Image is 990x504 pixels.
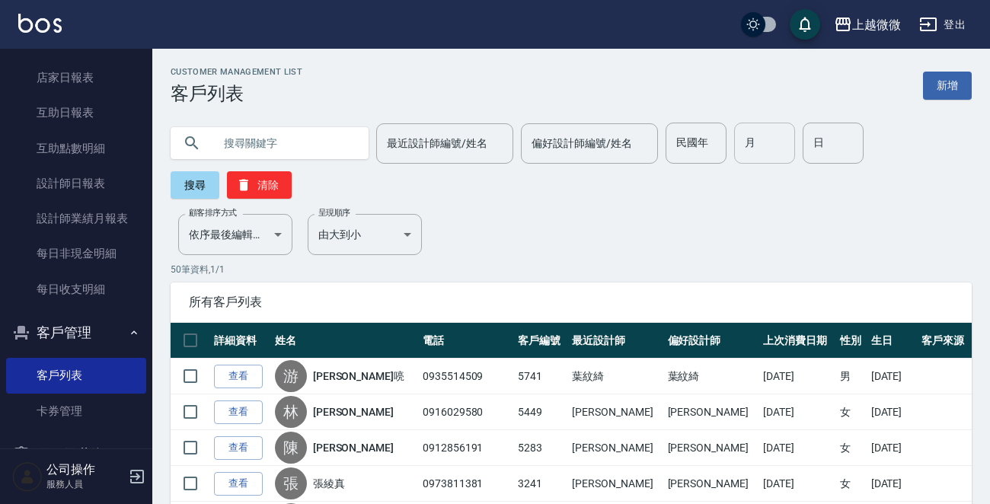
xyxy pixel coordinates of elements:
[759,466,836,502] td: [DATE]
[568,430,663,466] td: [PERSON_NAME]
[568,359,663,394] td: 葉紋綺
[836,466,867,502] td: 女
[419,394,514,430] td: 0916029580
[759,323,836,359] th: 上次消費日期
[6,272,146,307] a: 每日收支明細
[419,430,514,466] td: 0912856191
[271,323,419,359] th: 姓名
[828,9,907,40] button: 上越微微
[664,359,759,394] td: 葉紋綺
[6,95,146,130] a: 互助日報表
[210,323,271,359] th: 詳細資料
[12,461,43,492] img: Person
[514,466,568,502] td: 3241
[275,432,307,464] div: 陳
[227,171,292,199] button: 清除
[6,358,146,393] a: 客戶列表
[171,263,972,276] p: 50 筆資料, 1 / 1
[189,207,237,219] label: 顧客排序方式
[514,359,568,394] td: 5741
[419,466,514,502] td: 0973811381
[664,430,759,466] td: [PERSON_NAME]
[313,476,345,491] a: 張綾真
[6,313,146,352] button: 客戶管理
[6,394,146,429] a: 卡券管理
[214,472,263,496] a: 查看
[759,394,836,430] td: [DATE]
[6,201,146,236] a: 設計師業績月報表
[6,131,146,166] a: 互助點數明細
[514,430,568,466] td: 5283
[46,462,124,477] h5: 公司操作
[836,359,867,394] td: 男
[18,14,62,33] img: Logo
[867,430,918,466] td: [DATE]
[836,323,867,359] th: 性別
[6,236,146,271] a: 每日非現金明細
[419,323,514,359] th: 電話
[664,466,759,502] td: [PERSON_NAME]
[318,207,350,219] label: 呈現順序
[308,214,422,255] div: 由大到小
[568,323,663,359] th: 最近設計師
[171,171,219,199] button: 搜尋
[852,15,901,34] div: 上越微微
[923,72,972,100] a: 新增
[6,435,146,474] button: 員工及薪資
[790,9,820,40] button: save
[275,467,307,499] div: 張
[213,123,356,164] input: 搜尋關鍵字
[913,11,972,39] button: 登出
[664,394,759,430] td: [PERSON_NAME]
[514,323,568,359] th: 客戶編號
[313,368,404,384] a: [PERSON_NAME]喨
[46,477,124,491] p: 服務人員
[275,396,307,428] div: 林
[836,394,867,430] td: 女
[178,214,292,255] div: 依序最後編輯時間
[836,430,867,466] td: 女
[189,295,953,310] span: 所有客戶列表
[313,404,394,419] a: [PERSON_NAME]
[313,440,394,455] a: [PERSON_NAME]
[171,67,302,77] h2: Customer Management List
[918,323,972,359] th: 客戶來源
[568,466,663,502] td: [PERSON_NAME]
[867,394,918,430] td: [DATE]
[214,365,263,388] a: 查看
[514,394,568,430] td: 5449
[214,400,263,424] a: 查看
[214,436,263,460] a: 查看
[664,323,759,359] th: 偏好設計師
[759,359,836,394] td: [DATE]
[867,359,918,394] td: [DATE]
[568,394,663,430] td: [PERSON_NAME]
[6,60,146,95] a: 店家日報表
[867,323,918,359] th: 生日
[759,430,836,466] td: [DATE]
[171,83,302,104] h3: 客戶列表
[275,360,307,392] div: 游
[6,166,146,201] a: 設計師日報表
[419,359,514,394] td: 0935514509
[867,466,918,502] td: [DATE]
